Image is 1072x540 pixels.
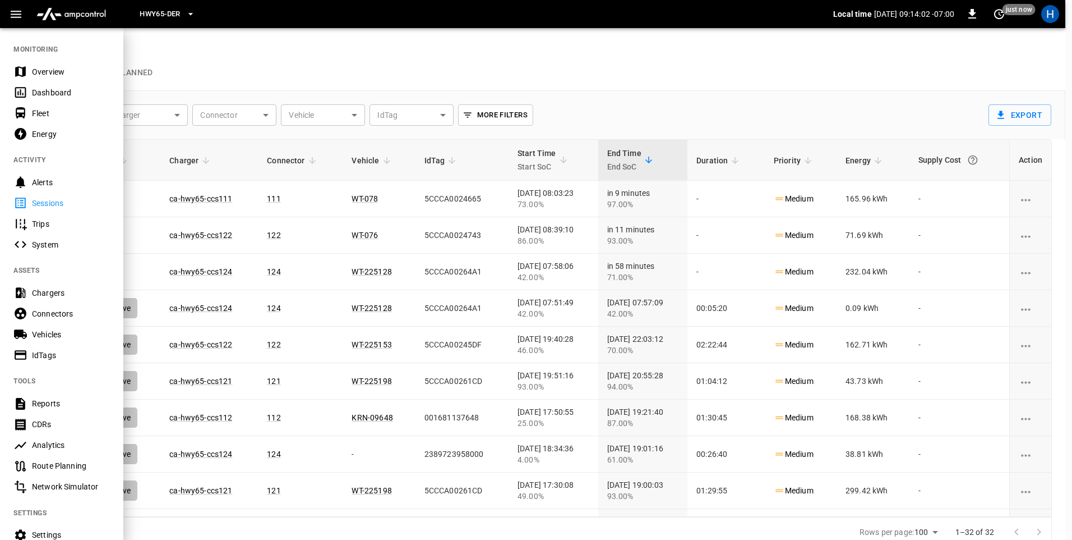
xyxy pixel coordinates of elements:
[140,8,180,21] span: HWY65-DER
[874,8,954,20] p: [DATE] 09:14:02 -07:00
[32,419,110,430] div: CDRs
[32,481,110,492] div: Network Simulator
[32,3,110,25] img: ampcontrol.io logo
[32,129,110,140] div: Energy
[32,350,110,361] div: IdTags
[32,66,110,77] div: Overview
[32,87,110,98] div: Dashboard
[833,8,872,20] p: Local time
[32,198,110,209] div: Sessions
[32,218,110,230] div: Trips
[32,398,110,409] div: Reports
[32,239,110,250] div: System
[1041,5,1059,23] div: profile-icon
[32,460,110,472] div: Route Planning
[32,329,110,340] div: Vehicles
[32,108,110,119] div: Fleet
[32,440,110,451] div: Analytics
[32,177,110,188] div: Alerts
[32,287,110,299] div: Chargers
[1002,4,1036,15] span: just now
[990,5,1008,23] button: set refresh interval
[32,308,110,319] div: Connectors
